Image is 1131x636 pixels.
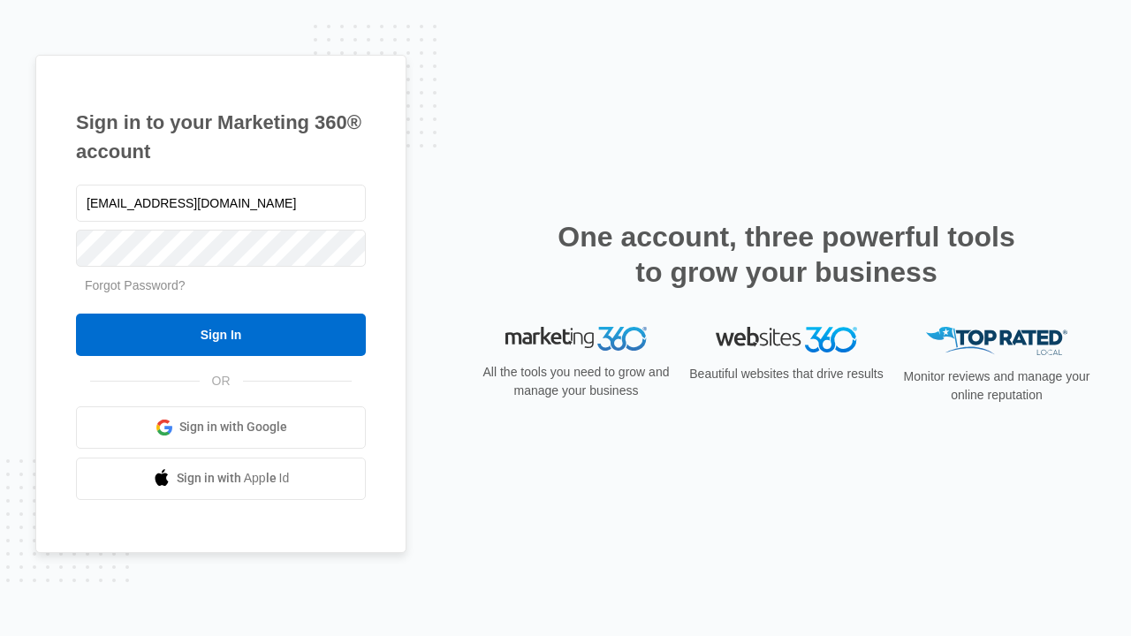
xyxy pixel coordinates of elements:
[76,458,366,500] a: Sign in with Apple Id
[552,219,1021,290] h2: One account, three powerful tools to grow your business
[76,185,366,222] input: Email
[898,367,1096,405] p: Monitor reviews and manage your online reputation
[926,327,1067,356] img: Top Rated Local
[177,469,290,488] span: Sign in with Apple Id
[76,406,366,449] a: Sign in with Google
[76,108,366,166] h1: Sign in to your Marketing 360® account
[477,363,675,400] p: All the tools you need to grow and manage your business
[85,278,186,292] a: Forgot Password?
[716,327,857,352] img: Websites 360
[179,418,287,436] span: Sign in with Google
[76,314,366,356] input: Sign In
[200,372,243,390] span: OR
[687,365,885,383] p: Beautiful websites that drive results
[505,327,647,352] img: Marketing 360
